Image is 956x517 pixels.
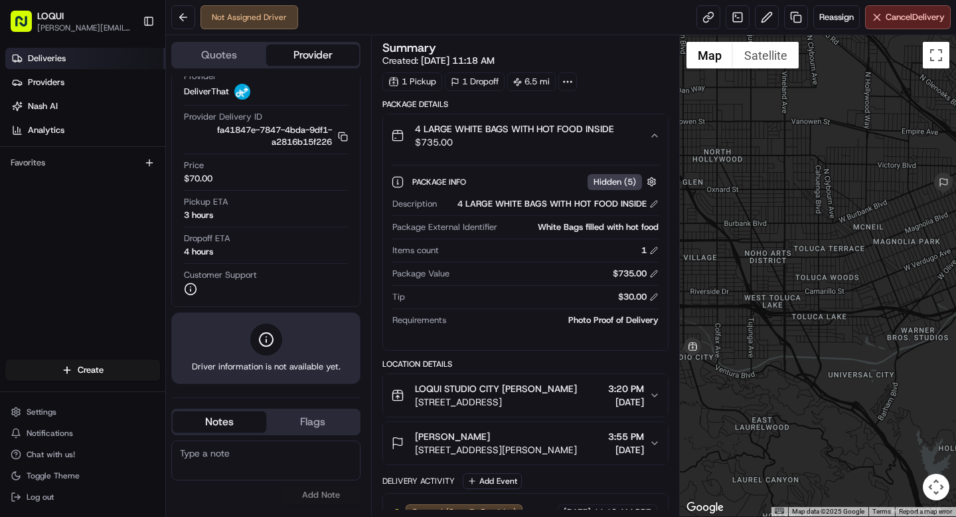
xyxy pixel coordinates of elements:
[184,173,212,185] span: $70.00
[5,5,137,37] button: LOQUI[PERSON_NAME][EMAIL_ADDRESS][DOMAIN_NAME]
[507,72,556,91] div: 6.5 mi
[392,291,405,303] span: Tip
[173,45,266,66] button: Quotes
[415,430,490,443] span: [PERSON_NAME]
[923,474,949,500] button: Map camera controls
[192,361,341,373] span: Driver information is not available yet.
[594,176,636,188] span: Hidden ( 5 )
[45,140,168,151] div: We're available if you need us!
[5,152,160,173] div: Favorites
[5,48,165,69] a: Deliveries
[27,470,80,481] span: Toggle Theme
[445,72,505,91] div: 1 Dropoff
[813,5,860,29] button: Reassign
[872,508,891,515] a: Terms
[382,476,455,486] div: Delivery Activity
[613,268,659,280] div: $735.00
[865,5,951,29] button: CancelDelivery
[503,221,658,233] div: White Bags filled with hot food
[8,187,107,211] a: 📗Knowledge Base
[184,233,230,245] span: Dropoff ETA
[775,508,784,514] button: Keyboard shortcuts
[421,54,495,66] span: [DATE] 11:18 AM
[112,194,123,205] div: 💻
[383,114,667,157] button: 4 LARGE WHITE BAGS WITH HOT FOOD INSIDE$735.00
[94,225,161,235] a: Powered byPylon
[899,508,952,515] a: Report a map error
[5,424,160,443] button: Notifications
[234,84,250,100] img: profile_deliverthat_partner.png
[457,198,659,210] div: 4 LARGE WHITE BAGS WITH HOT FOOD INSIDE
[27,492,54,502] span: Log out
[5,488,160,506] button: Log out
[415,122,614,136] span: 4 LARGE WHITE BAGS WITH HOT FOOD INSIDE
[28,124,64,136] span: Analytics
[392,314,446,326] span: Requirements
[392,221,497,233] span: Package External Identifier
[5,120,165,141] a: Analytics
[28,100,58,112] span: Nash AI
[132,225,161,235] span: Pylon
[923,42,949,68] button: Toggle fullscreen view
[686,42,733,68] button: Show street map
[266,45,360,66] button: Provider
[683,499,727,516] img: Google
[184,86,229,98] span: DeliverThat
[415,382,577,395] span: LOQUI STUDIO CITY [PERSON_NAME]
[45,127,218,140] div: Start new chat
[184,124,348,148] button: fa41847e-7847-4bda-9df1-a2816b15f226
[78,364,104,376] span: Create
[184,209,213,221] div: 3 hours
[13,13,40,40] img: Nash
[27,193,102,206] span: Knowledge Base
[13,127,37,151] img: 1736555255976-a54dd68f-1ca7-489b-9aae-adbdc363a1c4
[618,291,659,303] div: $30.00
[608,443,644,457] span: [DATE]
[819,11,854,23] span: Reassign
[415,395,577,409] span: [STREET_ADDRESS]
[451,314,658,326] div: Photo Proof of Delivery
[383,374,667,417] button: LOQUI STUDIO CITY [PERSON_NAME][STREET_ADDRESS]3:20 PM[DATE]
[184,246,213,258] div: 4 hours
[5,96,165,117] a: Nash AI
[382,42,436,54] h3: Summary
[792,508,864,515] span: Map data ©2025 Google
[266,411,360,433] button: Flags
[392,268,449,280] span: Package Value
[184,159,204,171] span: Price
[184,196,228,208] span: Pickup ETA
[608,382,644,395] span: 3:20 PM
[107,187,218,211] a: 💻API Documentation
[415,136,614,149] span: $735.00
[5,72,165,93] a: Providers
[173,411,266,433] button: Notes
[37,9,64,23] button: LOQUI
[392,245,439,257] span: Items count
[641,245,659,257] div: 1
[226,131,242,147] button: Start new chat
[27,449,75,460] span: Chat with us!
[412,177,469,187] span: Package Info
[463,473,522,489] button: Add Event
[588,173,660,190] button: Hidden (5)
[5,445,160,464] button: Chat with us!
[5,466,160,485] button: Toggle Theme
[184,70,216,82] span: Provider
[28,52,66,64] span: Deliveries
[35,86,219,100] input: Clear
[184,111,262,123] span: Provider Delivery ID
[27,428,73,439] span: Notifications
[683,499,727,516] a: Open this area in Google Maps (opens a new window)
[382,359,668,369] div: Location Details
[13,53,242,74] p: Welcome 👋
[37,23,132,33] button: [PERSON_NAME][EMAIL_ADDRESS][DOMAIN_NAME]
[184,269,257,281] span: Customer Support
[733,42,799,68] button: Show satellite imagery
[608,430,644,443] span: 3:55 PM
[886,11,945,23] span: Cancel Delivery
[608,395,644,409] span: [DATE]
[13,194,24,205] div: 📗
[27,407,56,417] span: Settings
[383,422,667,465] button: [PERSON_NAME][STREET_ADDRESS][PERSON_NAME]3:55 PM[DATE]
